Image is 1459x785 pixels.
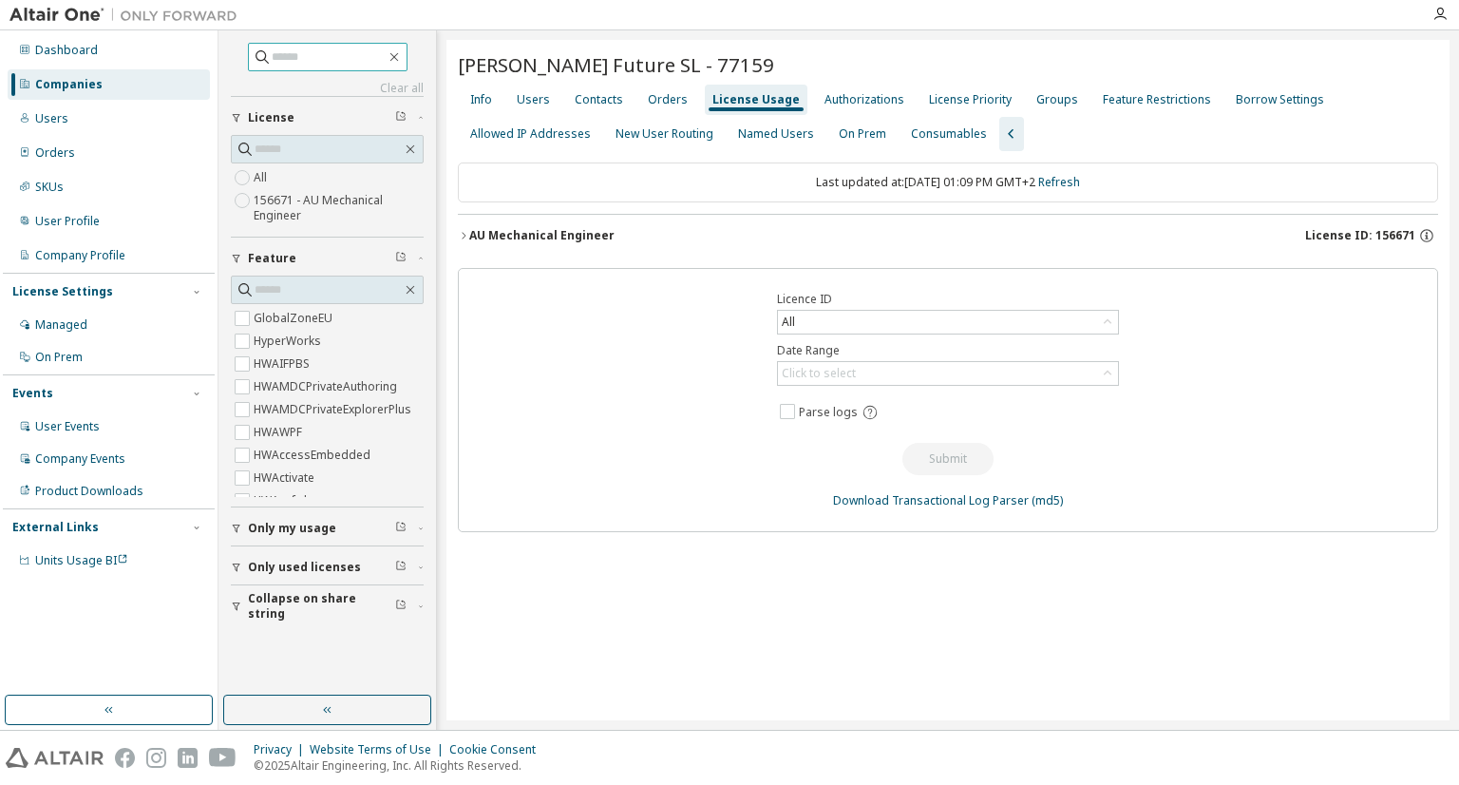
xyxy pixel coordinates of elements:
img: facebook.svg [115,748,135,768]
div: All [779,312,798,333]
label: HWAWPF [254,421,306,444]
div: License Priority [929,92,1012,107]
div: New User Routing [616,126,713,142]
a: Clear all [231,81,424,96]
div: Contacts [575,92,623,107]
label: HWActivate [254,467,318,489]
div: Click to select [782,366,856,381]
label: HWAMDCPrivateExplorerPlus [254,398,415,421]
div: Named Users [738,126,814,142]
div: Allowed IP Addresses [470,126,591,142]
label: Date Range [777,343,1119,358]
div: User Profile [35,214,100,229]
div: Users [35,111,68,126]
button: Feature [231,238,424,279]
span: Clear filter [395,560,407,575]
label: All [254,166,271,189]
span: Only my usage [248,521,336,536]
div: User Events [35,419,100,434]
div: Last updated at: [DATE] 01:09 PM GMT+2 [458,163,1438,202]
label: HWAccessEmbedded [254,444,374,467]
div: Company Profile [35,248,125,263]
span: Collapse on share string [248,591,395,622]
div: Groups [1036,92,1078,107]
div: Orders [35,145,75,161]
div: All [778,311,1118,334]
div: License Usage [712,92,800,107]
div: Users [517,92,550,107]
span: Feature [248,251,296,266]
div: External Links [12,520,99,535]
p: © 2025 Altair Engineering, Inc. All Rights Reserved. [254,757,547,774]
img: altair_logo.svg [6,748,104,768]
div: Authorizations [824,92,904,107]
div: Consumables [911,126,987,142]
button: AU Mechanical EngineerLicense ID: 156671 [458,215,1438,257]
span: Parse logs [799,405,858,420]
div: AU Mechanical Engineer [469,228,615,243]
label: HWAMDCPrivateAuthoring [254,375,401,398]
label: HWAIFPBS [254,353,313,375]
div: Click to select [778,362,1118,385]
label: HyperWorks [254,330,325,353]
span: Units Usage BI [35,552,128,568]
div: On Prem [35,350,83,365]
div: Info [470,92,492,107]
button: Only used licenses [231,546,424,588]
a: Refresh [1038,174,1080,190]
div: SKUs [35,180,64,195]
div: Product Downloads [35,484,143,499]
span: Clear filter [395,251,407,266]
span: Clear filter [395,599,407,614]
label: Licence ID [777,292,1119,307]
label: 156671 - AU Mechanical Engineer [254,189,424,227]
img: Altair One [9,6,247,25]
span: [PERSON_NAME] Future SL - 77159 [458,51,774,78]
button: Submit [902,443,994,475]
div: On Prem [839,126,886,142]
span: Clear filter [395,110,407,125]
div: Feature Restrictions [1103,92,1211,107]
label: HWAcufwh [254,489,314,512]
div: Company Events [35,451,125,467]
img: linkedin.svg [178,748,198,768]
div: Events [12,386,53,401]
span: Only used licenses [248,560,361,575]
div: Orders [648,92,688,107]
button: Only my usage [231,507,424,549]
div: Cookie Consent [449,742,547,757]
span: License [248,110,294,125]
div: Website Terms of Use [310,742,449,757]
img: youtube.svg [209,748,237,768]
div: Borrow Settings [1236,92,1324,107]
button: Collapse on share string [231,585,424,627]
span: License ID: 156671 [1305,228,1415,243]
div: Dashboard [35,43,98,58]
div: Managed [35,317,87,333]
a: (md5) [1032,492,1063,508]
div: Companies [35,77,103,92]
div: Privacy [254,742,310,757]
span: Clear filter [395,521,407,536]
img: instagram.svg [146,748,166,768]
div: License Settings [12,284,113,299]
button: License [231,97,424,139]
a: Download Transactional Log Parser [833,492,1029,508]
label: GlobalZoneEU [254,307,336,330]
